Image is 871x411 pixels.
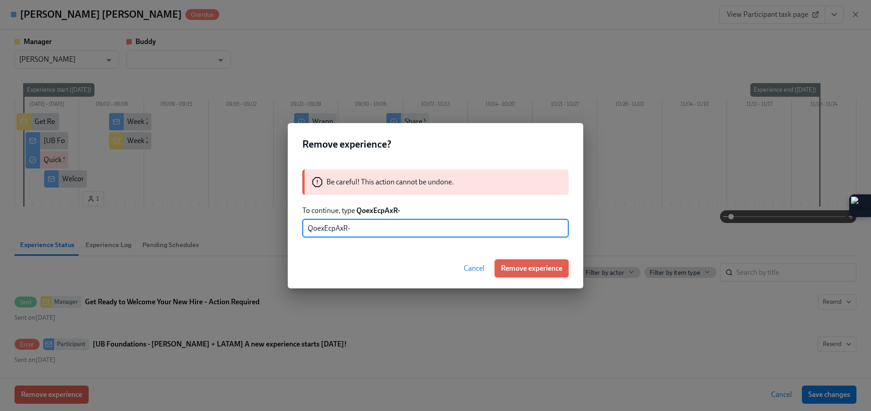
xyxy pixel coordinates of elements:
p: To continue, type [302,206,569,216]
span: Cancel [464,264,485,273]
button: Remove experience [495,259,569,277]
h2: Remove experience? [302,138,569,151]
img: Extension Icon [851,197,869,215]
button: Cancel [457,259,491,277]
p: Be careful! This action cannot be undone. [326,177,454,187]
strong: QoexEcpAxR- [356,206,400,215]
span: Remove experience [501,264,562,273]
